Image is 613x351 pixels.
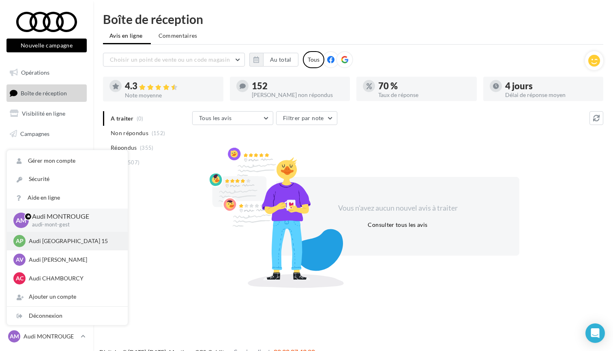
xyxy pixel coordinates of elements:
a: Boîte de réception [5,84,88,102]
p: Audi [PERSON_NAME] [29,256,118,264]
div: 70 % [378,82,470,90]
div: Tous [303,51,324,68]
span: Visibilité en ligne [22,110,65,117]
span: Boîte de réception [21,89,67,96]
button: Au total [249,53,298,67]
button: Au total [263,53,298,67]
span: (152) [152,130,165,136]
div: [PERSON_NAME] non répondus [252,92,344,98]
button: Choisir un point de vente ou un code magasin [103,53,245,67]
a: Médiathèque [5,146,88,163]
div: Déconnexion [7,307,128,325]
span: AM [10,332,19,340]
a: Opérations [5,64,88,81]
p: Audi [GEOGRAPHIC_DATA] 15 [29,237,118,245]
button: Filtrer par note [276,111,337,125]
p: Audi MONTROUGE [24,332,77,340]
div: 152 [252,82,344,90]
span: (355) [140,144,154,151]
span: Non répondus [111,129,148,137]
span: Tous les avis [199,114,232,121]
a: Gérer mon compte [7,152,128,170]
div: Open Intercom Messenger [585,323,605,343]
p: Audi MONTROUGE [32,212,115,221]
span: Commentaires [159,32,197,40]
span: Répondus [111,144,137,152]
button: Tous les avis [192,111,273,125]
div: Boîte de réception [103,13,603,25]
a: Visibilité en ligne [5,105,88,122]
div: Ajouter un compte [7,288,128,306]
a: PLV et print personnalisable [5,166,88,189]
a: Sécurité [7,170,128,188]
span: Choisir un point de vente ou un code magasin [110,56,230,63]
span: AM [16,215,26,225]
span: Campagnes [20,130,49,137]
div: 4 jours [505,82,597,90]
span: AC [16,274,24,282]
button: Consulter tous les avis [364,220,431,230]
span: AP [16,237,24,245]
a: AM Audi MONTROUGE [6,329,87,344]
div: Délai de réponse moyen [505,92,597,98]
a: Campagnes [5,125,88,142]
div: Taux de réponse [378,92,470,98]
span: (507) [126,159,140,166]
p: audi-mont-gest [32,221,115,228]
a: Aide en ligne [7,189,128,207]
p: Audi CHAMBOURCY [29,274,118,282]
span: Opérations [21,69,49,76]
div: Vous n'avez aucun nouvel avis à traiter [328,203,467,213]
span: AV [16,256,24,264]
button: Nouvelle campagne [6,39,87,52]
div: 4.3 [125,82,217,91]
div: Note moyenne [125,93,217,98]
